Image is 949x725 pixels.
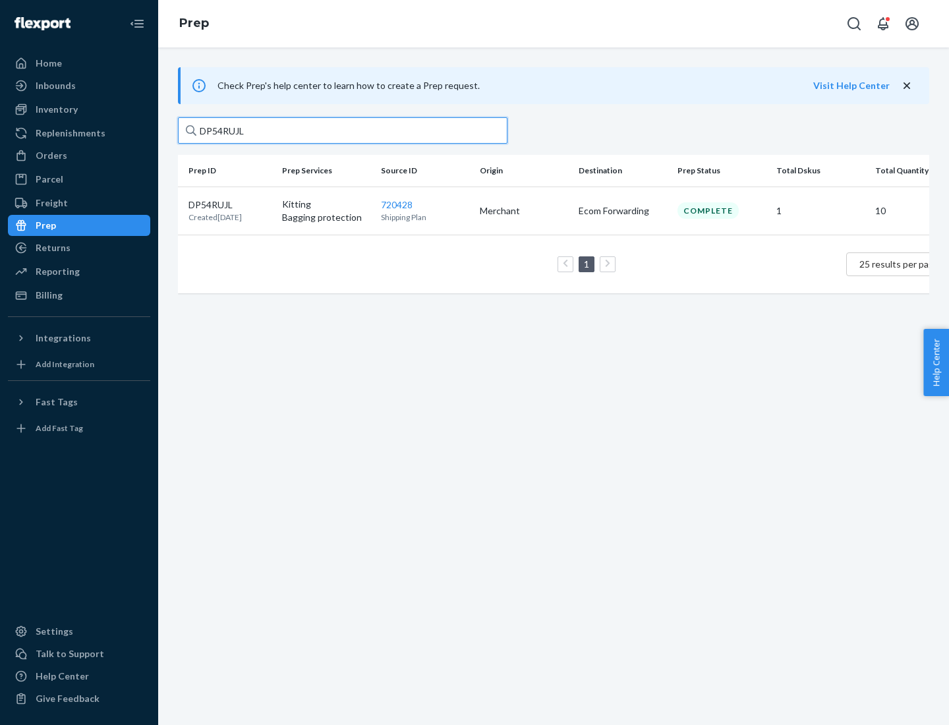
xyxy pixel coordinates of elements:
[36,241,71,254] div: Returns
[36,289,63,302] div: Billing
[124,11,150,37] button: Close Navigation
[36,625,73,638] div: Settings
[36,359,94,370] div: Add Integration
[8,354,150,375] a: Add Integration
[480,204,568,217] p: Merchant
[376,155,474,187] th: Source ID
[36,79,76,92] div: Inbounds
[36,265,80,278] div: Reporting
[282,198,370,211] p: Kitting
[36,422,83,434] div: Add Fast Tag
[8,145,150,166] a: Orders
[8,75,150,96] a: Inbounds
[8,666,150,687] a: Help Center
[178,117,507,144] input: Search prep jobs
[8,123,150,144] a: Replenishments
[8,169,150,190] a: Parcel
[8,643,150,664] a: Talk to Support
[188,198,242,212] p: DP54RUJL
[899,11,925,37] button: Open account menu
[579,204,667,217] p: Ecom Forwarding
[8,391,150,413] button: Fast Tags
[573,155,672,187] th: Destination
[178,155,277,187] th: Prep ID
[677,202,739,219] div: Complete
[771,155,870,187] th: Total Dskus
[282,211,370,224] p: Bagging protection
[36,395,78,409] div: Fast Tags
[8,215,150,236] a: Prep
[923,329,949,396] button: Help Center
[36,670,89,683] div: Help Center
[36,332,91,345] div: Integrations
[474,155,573,187] th: Origin
[581,258,592,270] a: Page 1 is your current page
[169,5,219,43] ol: breadcrumbs
[188,212,242,223] p: Created [DATE]
[8,192,150,214] a: Freight
[36,692,100,705] div: Give Feedback
[217,80,480,91] span: Check Prep's help center to learn how to create a Prep request.
[672,155,771,187] th: Prep Status
[8,688,150,709] button: Give Feedback
[277,155,376,187] th: Prep Services
[8,53,150,74] a: Home
[36,647,104,660] div: Talk to Support
[8,237,150,258] a: Returns
[841,11,867,37] button: Open Search Box
[36,103,78,116] div: Inventory
[8,418,150,439] a: Add Fast Tag
[813,79,890,92] button: Visit Help Center
[381,212,469,223] p: Shipping Plan
[8,285,150,306] a: Billing
[36,219,56,232] div: Prep
[36,127,105,140] div: Replenishments
[14,17,71,30] img: Flexport logo
[36,57,62,70] div: Home
[900,79,913,93] button: close
[36,196,68,210] div: Freight
[36,173,63,186] div: Parcel
[776,204,865,217] p: 1
[179,16,209,30] a: Prep
[8,621,150,642] a: Settings
[8,99,150,120] a: Inventory
[859,258,939,270] span: 25 results per page
[870,11,896,37] button: Open notifications
[381,199,413,210] a: 720428
[36,149,67,162] div: Orders
[8,328,150,349] button: Integrations
[8,261,150,282] a: Reporting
